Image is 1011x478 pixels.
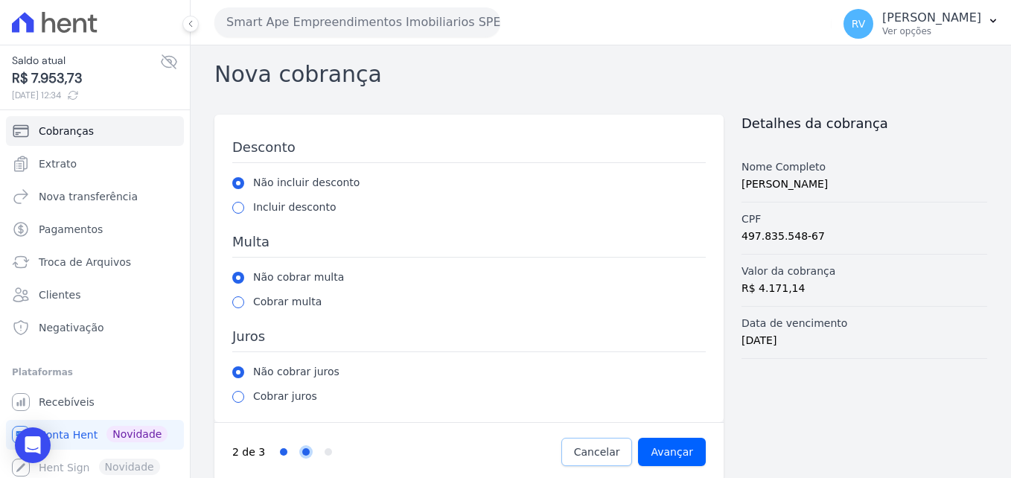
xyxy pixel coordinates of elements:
span: [DATE] 12:34 [12,89,160,102]
label: Não incluir desconto [253,175,360,191]
label: Cobrar juros [253,389,317,404]
h3: Desconto [232,138,706,163]
label: Nome Completo [741,159,987,175]
span: Saldo atual [12,53,160,68]
a: Cobranças [6,116,184,146]
span: Pagamentos [39,222,103,237]
span: Negativação [39,320,104,335]
label: Não cobrar juros [253,364,339,380]
label: Data de vencimento [741,316,987,331]
a: Nova transferência [6,182,184,211]
h3: Juros [232,328,706,352]
span: RV [852,19,866,29]
span: Troca de Arquivos [39,255,131,270]
a: Negativação [6,313,184,342]
label: Valor da cobrança [741,264,987,279]
label: Cobrar multa [253,294,322,310]
input: Avançar [638,438,706,466]
span: Conta Hent [39,427,98,442]
span: 497.835.548-67 [741,230,825,242]
a: Clientes [6,280,184,310]
span: Cancelar [574,444,620,459]
span: Recebíveis [39,395,95,410]
h2: Detalhes da cobrança [741,115,987,133]
label: Incluir desconto [253,200,337,215]
span: Clientes [39,287,80,302]
span: Nova transferência [39,189,138,204]
a: Extrato [6,149,184,179]
label: CPF [741,211,987,227]
a: Conta Hent Novidade [6,420,184,450]
a: Cancelar [561,438,633,466]
span: [PERSON_NAME] [741,178,828,190]
button: RV [PERSON_NAME] Ver opções [832,3,1011,45]
h2: Nova cobrança [214,57,382,91]
nav: Progress [232,438,561,466]
p: Ver opções [882,25,981,37]
a: Troca de Arquivos [6,247,184,277]
span: Novidade [106,426,168,442]
a: Recebíveis [6,387,184,417]
span: [DATE] [741,334,776,346]
span: Extrato [39,156,77,171]
div: Open Intercom Messenger [15,427,51,463]
a: Pagamentos [6,214,184,244]
p: 2 de 3 [232,444,265,460]
h3: Multa [232,233,706,258]
span: Cobranças [39,124,94,138]
div: Plataformas [12,363,178,381]
label: Não cobrar multa [253,270,344,285]
p: [PERSON_NAME] [882,10,981,25]
span: R$ 7.953,73 [12,68,160,89]
span: R$ 4.171,14 [741,282,805,294]
button: Smart Ape Empreendimentos Imobiliarios SPE LTDA [214,7,500,37]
